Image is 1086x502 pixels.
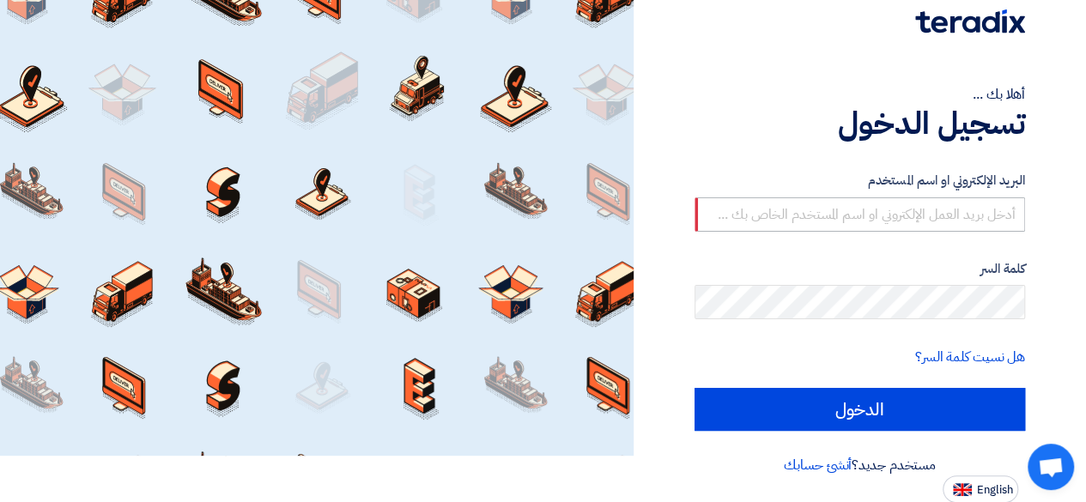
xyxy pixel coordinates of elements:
img: en-US.png [953,483,972,496]
a: هل نسيت كلمة السر؟ [915,347,1025,367]
div: أهلا بك ... [695,84,1025,105]
label: كلمة السر [695,259,1025,279]
input: الدخول [695,388,1025,431]
img: Teradix logo [915,9,1025,33]
div: مستخدم جديد؟ [695,455,1025,475]
input: أدخل بريد العمل الإلكتروني او اسم المستخدم الخاص بك ... [695,197,1025,232]
label: البريد الإلكتروني او اسم المستخدم [695,171,1025,191]
a: دردشة مفتوحة [1028,444,1074,490]
h1: تسجيل الدخول [695,105,1025,142]
span: English [977,484,1013,496]
a: أنشئ حسابك [784,455,852,475]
